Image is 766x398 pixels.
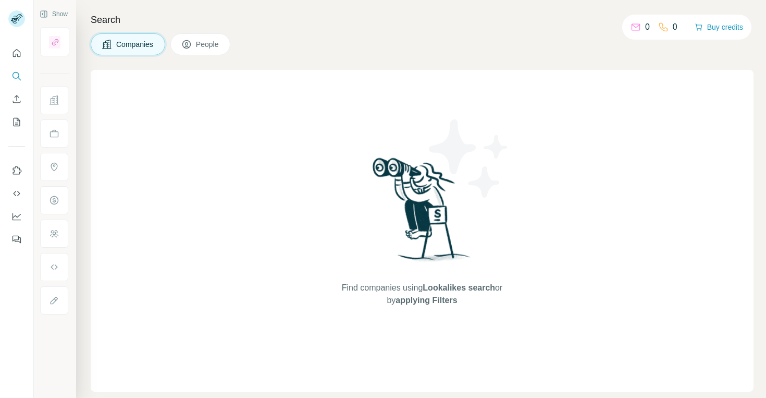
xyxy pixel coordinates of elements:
button: My lists [8,113,25,131]
button: Quick start [8,44,25,63]
p: 0 [645,21,650,33]
button: Show [32,6,75,22]
h4: Search [91,13,753,27]
button: Search [8,67,25,86]
span: Lookalikes search [423,283,495,292]
p: 0 [673,21,677,33]
span: People [196,39,220,50]
button: Enrich CSV [8,90,25,108]
span: Companies [116,39,154,50]
button: Dashboard [8,207,25,226]
button: Feedback [8,230,25,249]
button: Use Surfe API [8,184,25,203]
span: applying Filters [396,296,457,305]
img: Surfe Illustration - Stars [422,112,516,206]
span: Find companies using or by [339,282,505,307]
img: Surfe Illustration - Woman searching with binoculars [368,155,476,271]
button: Use Surfe on LinkedIn [8,161,25,180]
button: Buy credits [695,20,743,34]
